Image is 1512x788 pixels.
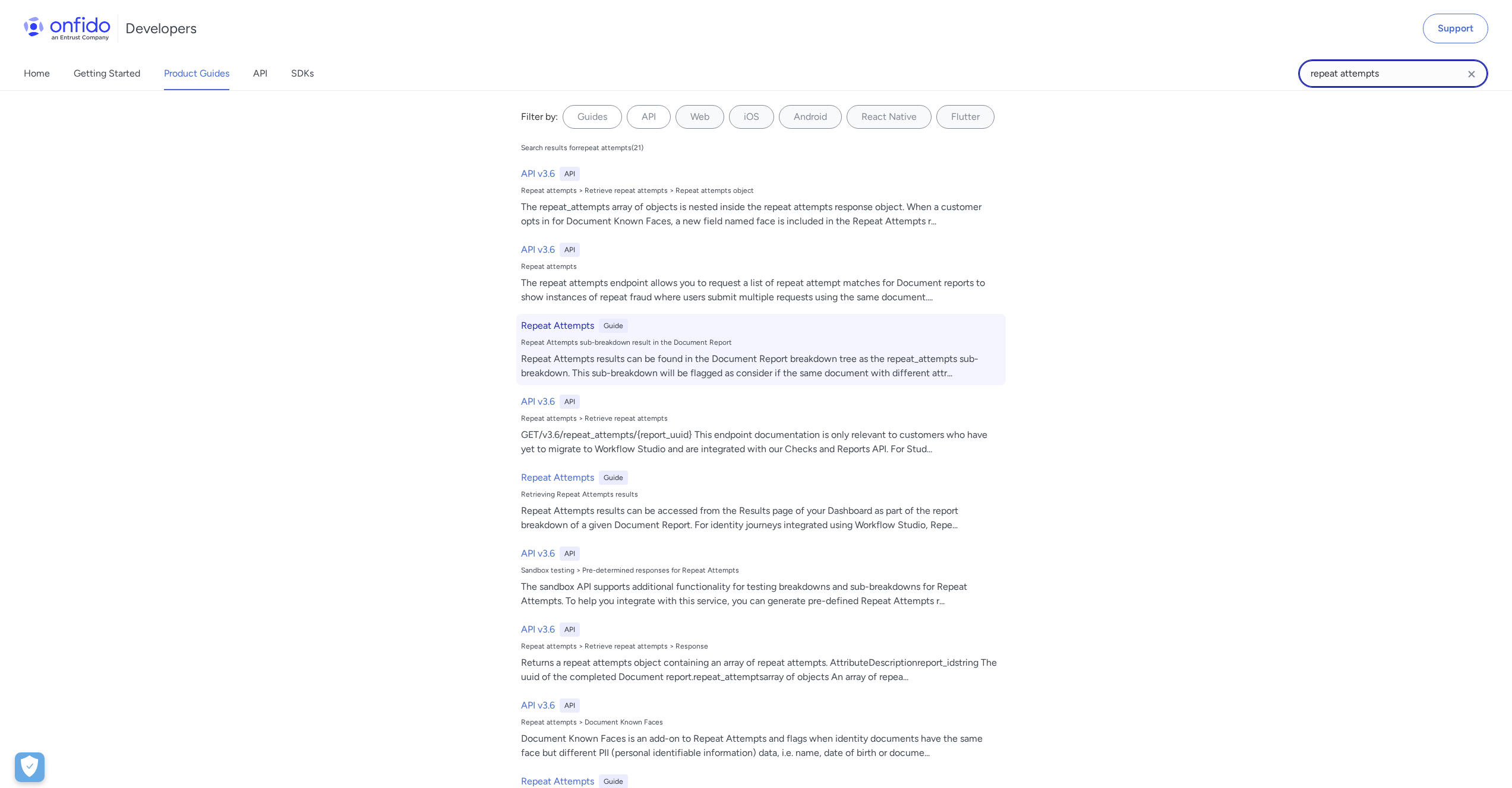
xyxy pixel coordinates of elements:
div: Guide [599,471,628,485]
div: Sandbox testing > Pre-determined responses for Repeat Attempts [521,565,1001,575]
label: API [627,105,671,129]
h6: Repeat Attempts [521,471,594,485]
a: API v3.6APIRepeat attempts > Document Known FacesDocument Known Faces is an add-on to Repeat Atte... [516,694,1006,765]
h6: API v3.6 [521,622,555,637]
a: API v3.6APIRepeat attempts > Retrieve repeat attempts > ResponseReturns a repeat attempts object ... [516,618,1006,689]
div: Filter by: [521,110,558,124]
div: Repeat attempts > Document Known Faces [521,717,1001,727]
svg: Clear search field button [1464,67,1479,81]
div: Guide [599,319,628,333]
div: Repeat Attempts sub-breakdown result in the Document Report [521,338,1001,347]
div: API [560,698,580,713]
h6: API v3.6 [521,395,555,409]
a: API [253,57,267,90]
h6: API v3.6 [521,243,555,257]
label: iOS [729,105,774,129]
h6: API v3.6 [521,167,555,181]
h6: API v3.6 [521,546,555,561]
div: The repeat attempts endpoint allows you to request a list of repeat attempt matches for Document ... [521,276,1001,304]
a: Home [24,57,50,90]
h6: Repeat Attempts [521,319,594,333]
label: Android [779,105,842,129]
img: Onfido Logo [24,17,111,40]
div: Repeat attempts > Retrieve repeat attempts > Repeat attempts object [521,186,1001,195]
div: Repeat attempts [521,262,1001,271]
div: Cookie Preferences [15,752,45,782]
div: Repeat attempts > Retrieve repeat attempts [521,414,1001,423]
div: Retrieving Repeat Attempts results [521,490,1001,499]
div: API [560,622,580,637]
a: API v3.6APIRepeat attempts > Retrieve repeat attemptsGET/v3.6/repeat_attempts/{report_uuid} This ... [516,390,1006,461]
a: API v3.6APIRepeat attemptsThe repeat attempts endpoint allows you to request a list of repeat att... [516,238,1006,309]
a: Product Guides [164,57,229,90]
button: Open Preferences [15,752,45,782]
div: GET/v3.6/repeat_attempts/{report_uuid} This endpoint documentation is only relevant to customers ... [521,428,1001,456]
h1: Developers [125,19,197,38]
div: API [560,546,580,561]
a: Getting Started [74,57,140,90]
div: API [560,395,580,409]
div: Repeat Attempts results can be accessed from the Results page of your Dashboard as part of the re... [521,504,1001,532]
div: Search results for repeat attempts ( 21 ) [521,143,643,152]
div: Document Known Faces is an add-on to Repeat Attempts and flags when identity documents have the s... [521,732,1001,760]
a: API v3.6APIRepeat attempts > Retrieve repeat attempts > Repeat attempts objectThe repeat_attempts... [516,162,1006,233]
label: React Native [847,105,932,129]
div: The sandbox API supports additional functionality for testing breakdowns and sub-breakdowns for R... [521,580,1001,608]
div: Repeat attempts > Retrieve repeat attempts > Response [521,641,1001,651]
div: The repeat_attempts array of objects is nested inside the repeat attempts response object. When a... [521,200,1001,228]
h6: API v3.6 [521,698,555,713]
div: API [560,243,580,257]
a: SDKs [291,57,314,90]
label: Flutter [936,105,995,129]
a: API v3.6APISandbox testing > Pre-determined responses for Repeat AttemptsThe sandbox API supports... [516,542,1006,613]
a: Support [1423,14,1488,43]
input: Onfido search input field [1298,59,1488,88]
div: API [560,167,580,181]
div: Returns a repeat attempts object containing an array of repeat attempts. AttributeDescriptionrepo... [521,656,1001,684]
div: Repeat Attempts results can be found in the Document Report breakdown tree as the repeat_attempts... [521,352,1001,380]
a: Repeat AttemptsGuideRepeat Attempts sub-breakdown result in the Document ReportRepeat Attempts re... [516,314,1006,385]
label: Web [675,105,724,129]
label: Guides [563,105,622,129]
a: Repeat AttemptsGuideRetrieving Repeat Attempts resultsRepeat Attempts results can be accessed fro... [516,466,1006,537]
